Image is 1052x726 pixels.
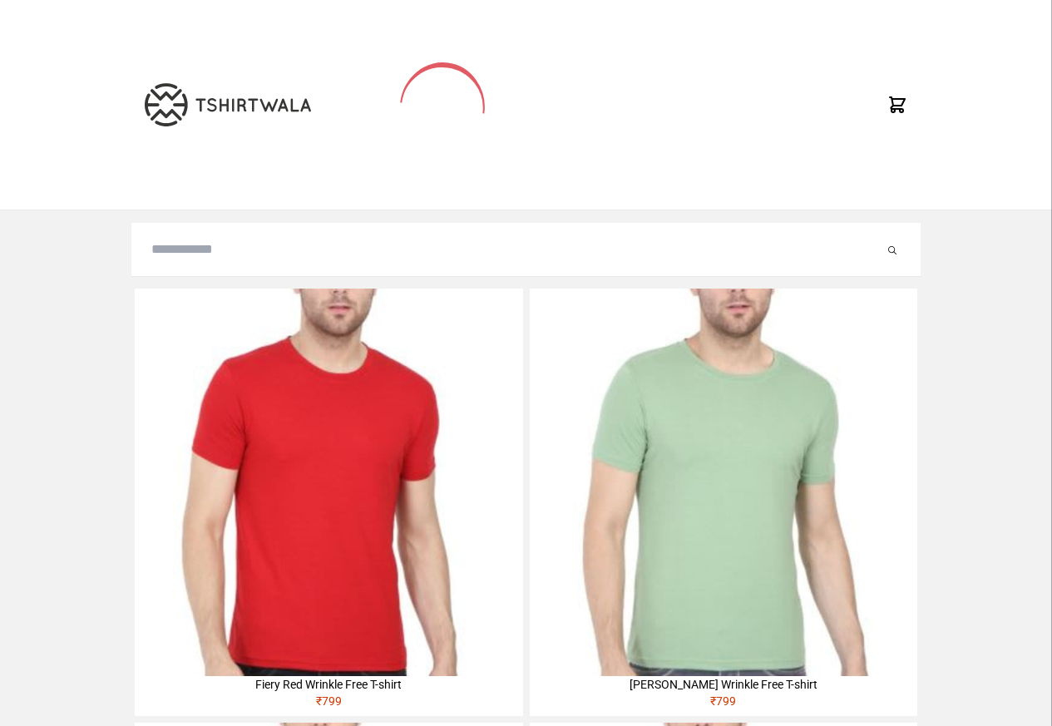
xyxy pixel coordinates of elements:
[135,289,522,716] a: Fiery Red Wrinkle Free T-shirt₹799
[135,693,522,716] div: ₹ 799
[135,289,522,676] img: 4M6A2225-320x320.jpg
[530,289,917,716] a: [PERSON_NAME] Wrinkle Free T-shirt₹799
[530,676,917,693] div: [PERSON_NAME] Wrinkle Free T-shirt
[530,289,917,676] img: 4M6A2211-320x320.jpg
[530,693,917,716] div: ₹ 799
[884,240,901,259] button: Submit your search query.
[145,83,311,126] img: TW-LOGO-400-104.png
[135,676,522,693] div: Fiery Red Wrinkle Free T-shirt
